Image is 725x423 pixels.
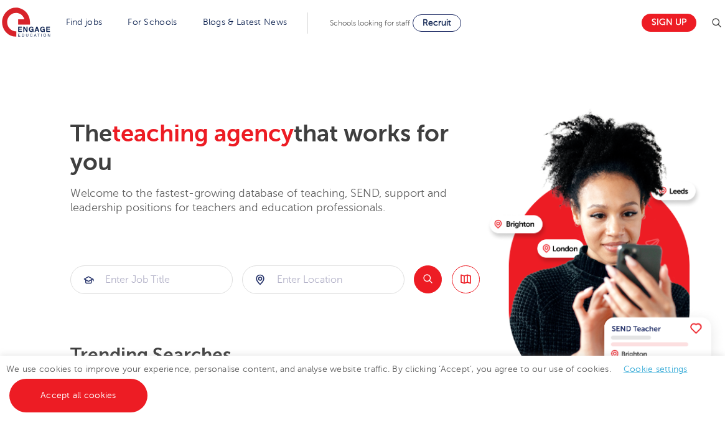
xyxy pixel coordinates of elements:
input: Submit [71,266,232,293]
a: Recruit [413,14,461,32]
div: Submit [70,265,233,294]
span: We use cookies to improve your experience, personalise content, and analyse website traffic. By c... [6,364,700,400]
img: Engage Education [2,7,50,39]
a: For Schools [128,17,177,27]
div: Submit [242,265,405,294]
a: Sign up [642,14,696,32]
input: Submit [243,266,404,293]
span: Recruit [423,18,451,27]
a: Blogs & Latest News [203,17,288,27]
button: Search [414,265,442,293]
p: Welcome to the fastest-growing database of teaching, SEND, support and leadership positions for t... [70,186,480,216]
a: Find jobs [66,17,103,27]
a: Accept all cookies [9,379,147,412]
span: teaching agency [112,120,294,147]
h2: The that works for you [70,120,480,177]
a: Cookie settings [624,364,688,374]
p: Trending searches [70,344,480,366]
span: Schools looking for staff [330,19,410,27]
